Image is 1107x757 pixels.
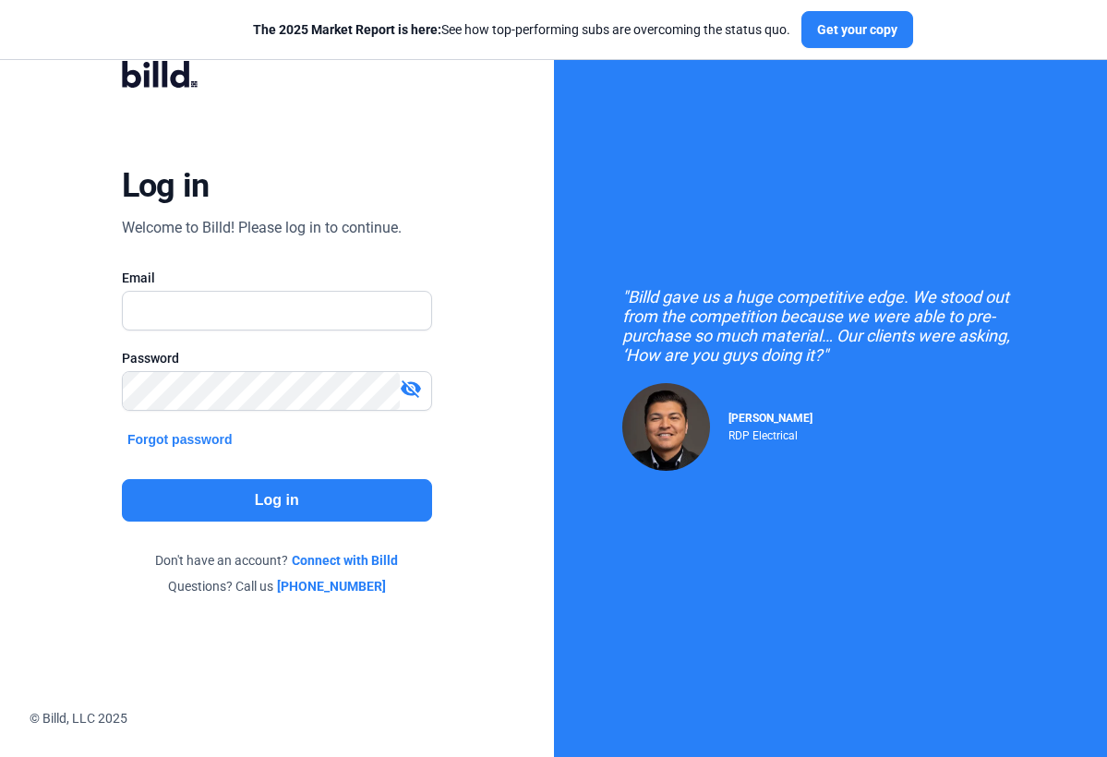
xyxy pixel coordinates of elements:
[728,412,812,425] span: [PERSON_NAME]
[622,383,710,471] img: Raul Pacheco
[400,378,422,400] mat-icon: visibility_off
[122,349,432,367] div: Password
[292,551,398,570] a: Connect with Billd
[122,269,432,287] div: Email
[122,551,432,570] div: Don't have an account?
[122,479,432,522] button: Log in
[728,425,812,442] div: RDP Electrical
[253,22,441,37] span: The 2025 Market Report is here:
[122,217,402,239] div: Welcome to Billd! Please log in to continue.
[122,577,432,595] div: Questions? Call us
[622,287,1038,365] div: "Billd gave us a huge competitive edge. We stood out from the competition because we were able to...
[277,577,386,595] a: [PHONE_NUMBER]
[801,11,913,48] button: Get your copy
[122,429,238,450] button: Forgot password
[122,165,210,206] div: Log in
[253,20,790,39] div: See how top-performing subs are overcoming the status quo.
